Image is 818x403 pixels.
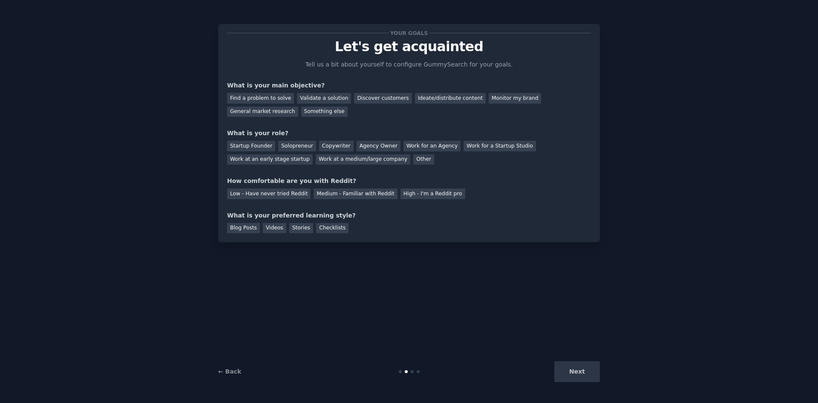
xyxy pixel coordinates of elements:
[389,29,429,38] span: Your goals
[289,223,313,234] div: Stories
[316,154,410,165] div: Work at a medium/large company
[227,93,294,104] div: Find a problem to solve
[227,107,298,117] div: General market research
[227,154,313,165] div: Work at an early stage startup
[354,93,412,104] div: Discover customers
[302,60,516,69] p: Tell us a bit about yourself to configure GummySearch for your goals.
[413,154,434,165] div: Other
[489,93,541,104] div: Monitor my brand
[297,93,351,104] div: Validate a solution
[227,39,591,54] p: Let's get acquainted
[400,188,465,199] div: High - I'm a Reddit pro
[227,129,591,138] div: What is your role?
[218,368,241,375] a: ← Back
[403,141,461,151] div: Work for an Agency
[316,223,349,234] div: Checklists
[301,107,348,117] div: Something else
[357,141,400,151] div: Agency Owner
[415,93,486,104] div: Ideate/distribute content
[227,188,311,199] div: Low - Have never tried Reddit
[314,188,397,199] div: Medium - Familiar with Reddit
[227,177,591,186] div: How comfortable are you with Reddit?
[227,81,591,90] div: What is your main objective?
[227,211,591,220] div: What is your preferred learning style?
[319,141,354,151] div: Copywriter
[263,223,286,234] div: Videos
[278,141,316,151] div: Solopreneur
[464,141,536,151] div: Work for a Startup Studio
[227,141,275,151] div: Startup Founder
[227,223,260,234] div: Blog Posts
